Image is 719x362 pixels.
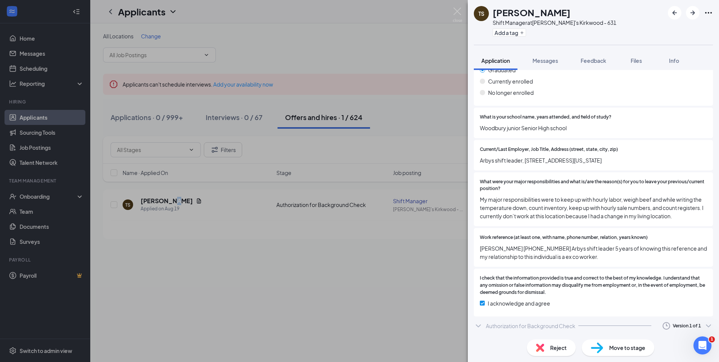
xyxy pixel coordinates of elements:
span: [PERSON_NAME] [PHONE_NUMBER] Arbys shift leader 5 years of knowing this reference and my relation... [480,244,707,261]
button: ArrowLeftNew [668,6,681,20]
svg: ArrowRight [688,8,697,17]
span: Move to stage [609,344,645,352]
svg: ArrowLeftNew [670,8,679,17]
span: Messages [532,57,558,64]
iframe: Intercom live chat [693,336,711,354]
span: What is your school name, years attended, and field of study? [480,114,611,121]
span: I acknowledge and agree [488,299,550,307]
span: Arbys shift leader, [STREET_ADDRESS][US_STATE] [480,156,707,164]
span: What were your major responsibilities and what is/are the reason(s) for you to leave your previou... [480,178,707,193]
div: Version 1 of 1 [673,322,701,329]
span: Reject [550,344,567,352]
span: Info [669,57,679,64]
span: Files [631,57,642,64]
span: I check that the information provided is true and correct to the best of my knowledge. I understa... [480,275,707,296]
span: Woodbury junior Senior High school [480,124,707,132]
span: 1 [709,336,715,342]
span: Graduated [488,66,516,74]
button: PlusAdd a tag [493,29,526,37]
button: ArrowRight [686,6,699,20]
svg: Ellipses [704,8,713,17]
div: Authorization for Background Check [486,322,575,330]
span: Current/Last Employer, Job Title, Address (street, state, city, zip) [480,146,618,153]
span: No longer enrolled [488,88,534,97]
div: TS [478,10,484,17]
span: My major responsibilities were to keep up with hourly labor, weigh beef and while writing the tem... [480,195,707,220]
svg: ChevronDown [704,321,713,330]
span: Application [481,57,510,64]
div: Shift Manager at [PERSON_NAME]'s Kirkwood - 631 [493,19,616,26]
span: Feedback [581,57,606,64]
span: Work reference (at least one, with name, phone number, relation, years known) [480,234,648,241]
h1: [PERSON_NAME] [493,6,570,19]
svg: Clock [662,321,671,330]
span: Currently enrolled [488,77,533,85]
svg: ChevronDown [474,321,483,330]
svg: Plus [520,30,524,35]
